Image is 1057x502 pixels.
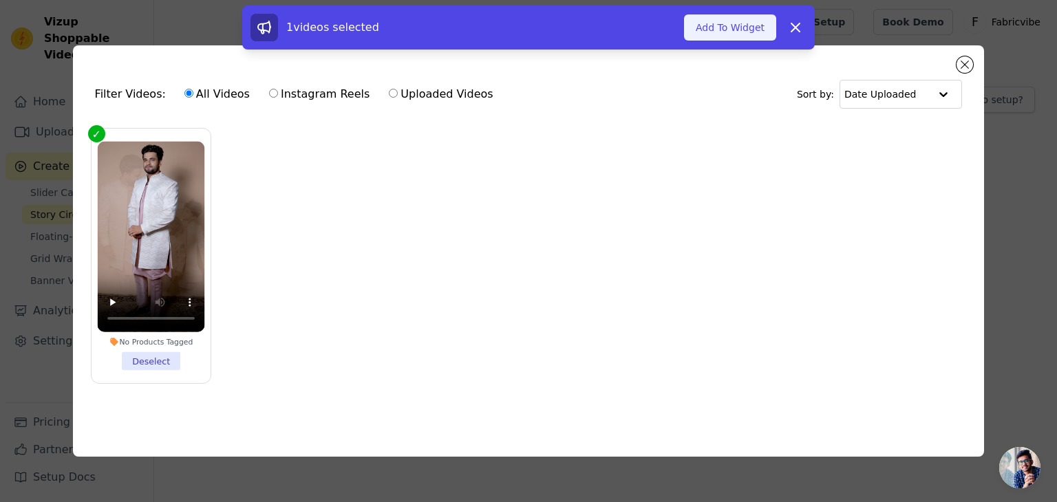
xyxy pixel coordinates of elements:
label: All Videos [184,85,250,103]
div: Filter Videos: [95,78,501,110]
span: 1 videos selected [286,21,379,34]
div: No Products Tagged [97,337,204,347]
label: Uploaded Videos [388,85,493,103]
button: Add To Widget [684,14,776,41]
button: Close modal [957,56,973,73]
div: Sort by: [797,80,963,109]
label: Instagram Reels [268,85,370,103]
a: Open chat [999,447,1040,488]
